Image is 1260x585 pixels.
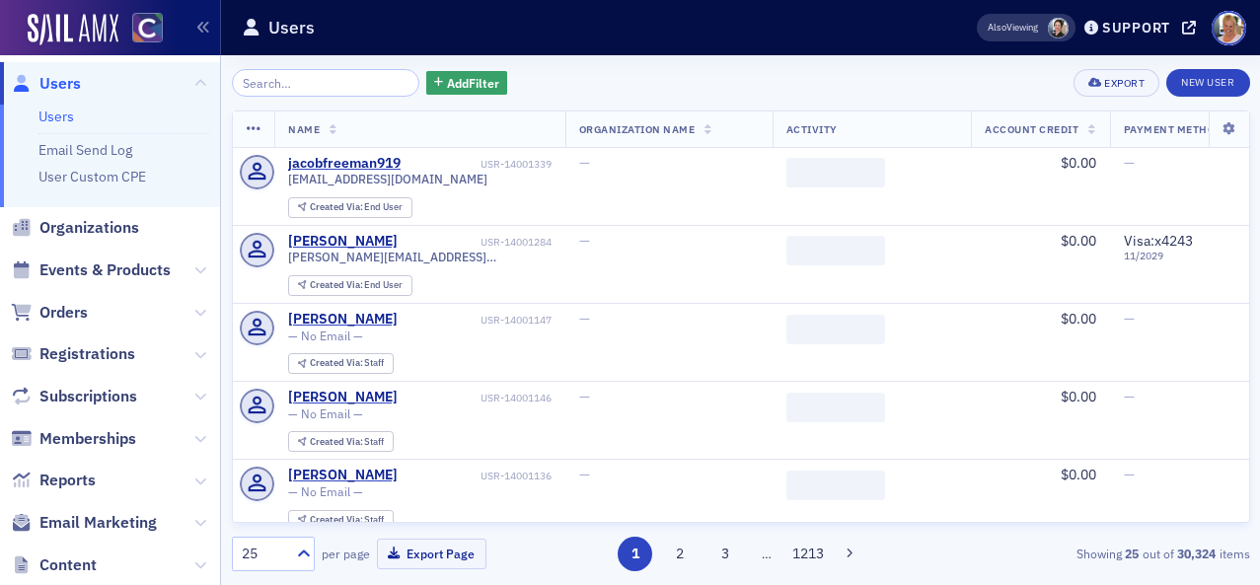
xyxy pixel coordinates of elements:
div: Created Via: Staff [288,353,394,374]
span: Organization Name [579,122,696,136]
span: — [1124,310,1135,328]
a: Email Send Log [38,141,132,159]
a: New User [1166,69,1249,97]
a: [PERSON_NAME] [288,389,398,406]
div: USR-14001147 [402,314,552,327]
div: Staff [310,358,385,369]
div: End User [310,280,404,291]
span: $0.00 [1061,466,1096,483]
div: USR-14001146 [402,392,552,404]
div: USR-14001284 [402,236,552,249]
span: — No Email — [288,484,363,499]
span: Created Via : [310,513,365,526]
div: Staff [310,515,385,526]
button: 2 [663,537,698,571]
span: 11 / 2029 [1124,250,1229,262]
span: — [1124,388,1135,405]
strong: 25 [1122,545,1143,562]
span: Profile [1212,11,1246,45]
span: $0.00 [1061,154,1096,172]
a: [PERSON_NAME] [288,467,398,484]
span: — [579,466,590,483]
div: Export [1104,78,1145,89]
span: ‌ [786,471,885,500]
a: User Custom CPE [38,168,146,185]
a: Users [11,73,81,95]
div: Created Via: End User [288,197,412,218]
a: View Homepage [118,13,163,46]
strong: 30,324 [1174,545,1220,562]
span: Created Via : [310,356,365,369]
div: USR-14001339 [405,158,552,171]
span: — [579,388,590,405]
div: Support [1102,19,1170,37]
a: Events & Products [11,259,171,281]
input: Search… [232,69,420,97]
span: Users [39,73,81,95]
div: End User [310,202,404,213]
span: Email Marketing [39,512,157,534]
div: Also [988,21,1006,34]
img: SailAMX [28,14,118,45]
span: Payment Methods [1124,122,1229,136]
span: ‌ [786,158,885,187]
span: Memberships [39,428,136,450]
span: $0.00 [1061,232,1096,250]
span: Organizations [39,217,139,239]
span: $0.00 [1061,310,1096,328]
span: — [579,310,590,328]
span: Pamela Galey-Coleman [1048,18,1069,38]
span: Reports [39,470,96,491]
span: Registrations [39,343,135,365]
a: Registrations [11,343,135,365]
button: Export [1074,69,1159,97]
a: [PERSON_NAME] [288,311,398,329]
span: $0.00 [1061,388,1096,405]
button: 1 [618,537,652,571]
h1: Users [268,16,315,39]
span: Subscriptions [39,386,137,407]
button: 3 [707,537,742,571]
span: Account Credit [985,122,1078,136]
a: [PERSON_NAME] [288,233,398,251]
span: [EMAIL_ADDRESS][DOMAIN_NAME] [288,172,487,186]
span: Activity [786,122,838,136]
div: Showing out of items [925,545,1250,562]
span: Orders [39,302,88,324]
button: Export Page [377,539,486,569]
label: per page [322,545,370,562]
span: Add Filter [447,74,499,92]
img: SailAMX [132,13,163,43]
span: [PERSON_NAME][EMAIL_ADDRESS][PERSON_NAME][DOMAIN_NAME] [288,250,552,264]
div: 25 [242,544,285,564]
div: Created Via: Staff [288,431,394,452]
span: Viewing [988,21,1038,35]
a: Subscriptions [11,386,137,407]
span: — No Email — [288,329,363,343]
span: Events & Products [39,259,171,281]
span: … [753,545,780,562]
div: Staff [310,437,385,448]
div: Created Via: End User [288,275,412,296]
div: USR-14001136 [402,470,552,482]
a: Organizations [11,217,139,239]
span: — No Email — [288,406,363,421]
a: Reports [11,470,96,491]
span: — [579,154,590,172]
span: Created Via : [310,200,365,213]
span: Visa : x4243 [1124,232,1193,250]
button: AddFilter [426,71,507,96]
a: jacobfreeman919 [288,155,401,173]
a: Orders [11,302,88,324]
a: Content [11,554,97,576]
a: Memberships [11,428,136,450]
a: Users [38,108,74,125]
span: ‌ [786,315,885,344]
span: Name [288,122,320,136]
a: Email Marketing [11,512,157,534]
